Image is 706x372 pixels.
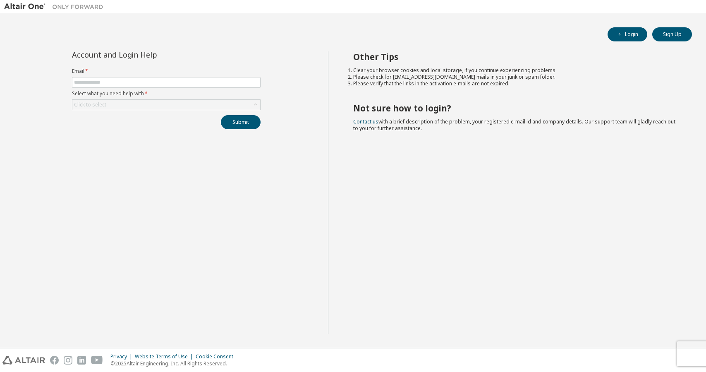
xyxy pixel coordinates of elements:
div: Click to select [72,100,260,110]
label: Select what you need help with [72,90,261,97]
div: Cookie Consent [196,353,238,360]
div: Click to select [74,101,106,108]
div: Privacy [110,353,135,360]
img: linkedin.svg [77,356,86,365]
img: altair_logo.svg [2,356,45,365]
a: Contact us [353,118,378,125]
span: with a brief description of the problem, your registered e-mail id and company details. Our suppo... [353,118,675,132]
p: © 2025 Altair Engineering, Inc. All Rights Reserved. [110,360,238,367]
li: Clear your browser cookies and local storage, if you continue experiencing problems. [353,67,677,74]
li: Please verify that the links in the activation e-mails are not expired. [353,80,677,87]
button: Login [608,27,647,41]
img: instagram.svg [64,356,72,365]
h2: Other Tips [353,51,677,62]
button: Sign Up [652,27,692,41]
div: Account and Login Help [72,51,223,58]
img: Altair One [4,2,108,11]
img: facebook.svg [50,356,59,365]
div: Website Terms of Use [135,353,196,360]
h2: Not sure how to login? [353,103,677,114]
li: Please check for [EMAIL_ADDRESS][DOMAIN_NAME] mails in your junk or spam folder. [353,74,677,80]
label: Email [72,68,261,75]
button: Submit [221,115,261,129]
img: youtube.svg [91,356,103,365]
